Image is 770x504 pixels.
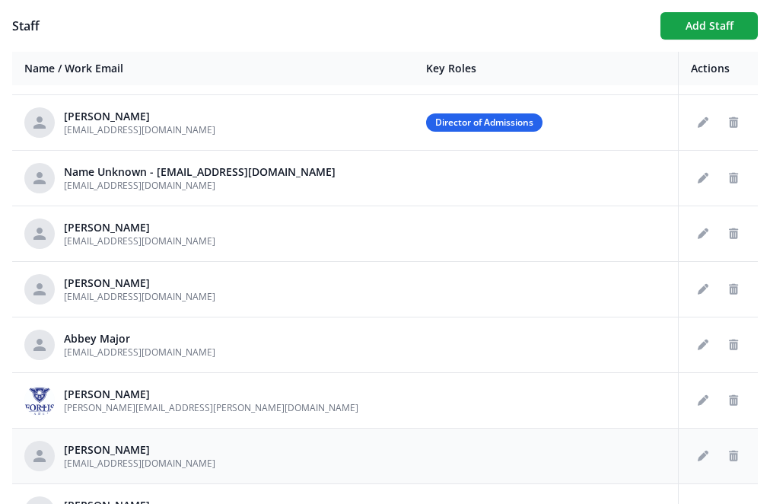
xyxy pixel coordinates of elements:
[12,17,648,35] h1: Staff
[691,333,715,357] button: Edit staff
[721,110,746,135] button: Delete staff
[679,52,759,86] th: Actions
[721,444,746,468] button: Delete staff
[721,333,746,357] button: Delete staff
[691,444,715,468] button: Edit staff
[721,388,746,413] button: Delete staff
[64,276,215,291] div: [PERSON_NAME]
[64,401,358,414] span: [PERSON_NAME][EMAIL_ADDRESS][PERSON_NAME][DOMAIN_NAME]
[721,166,746,190] button: Delete staff
[64,109,215,124] div: [PERSON_NAME]
[64,290,215,303] span: [EMAIL_ADDRESS][DOMAIN_NAME]
[64,234,215,247] span: [EMAIL_ADDRESS][DOMAIN_NAME]
[691,166,715,190] button: Edit staff
[64,387,358,402] div: [PERSON_NAME]
[64,442,215,458] div: [PERSON_NAME]
[660,12,758,40] button: Add Staff
[12,52,414,86] th: Name / Work Email
[64,457,215,470] span: [EMAIL_ADDRESS][DOMAIN_NAME]
[691,222,715,246] button: Edit staff
[414,52,678,86] th: Key Roles
[691,277,715,301] button: Edit staff
[64,123,215,136] span: [EMAIL_ADDRESS][DOMAIN_NAME]
[64,179,215,192] span: [EMAIL_ADDRESS][DOMAIN_NAME]
[691,388,715,413] button: Edit staff
[426,113,542,132] span: Director of Admissions
[64,346,215,359] span: [EMAIL_ADDRESS][DOMAIN_NAME]
[64,220,215,235] div: [PERSON_NAME]
[691,110,715,135] button: Edit staff
[64,164,336,180] div: Name Unknown - [EMAIL_ADDRESS][DOMAIN_NAME]
[721,277,746,301] button: Delete staff
[721,222,746,246] button: Delete staff
[64,331,215,346] div: Abbey Major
